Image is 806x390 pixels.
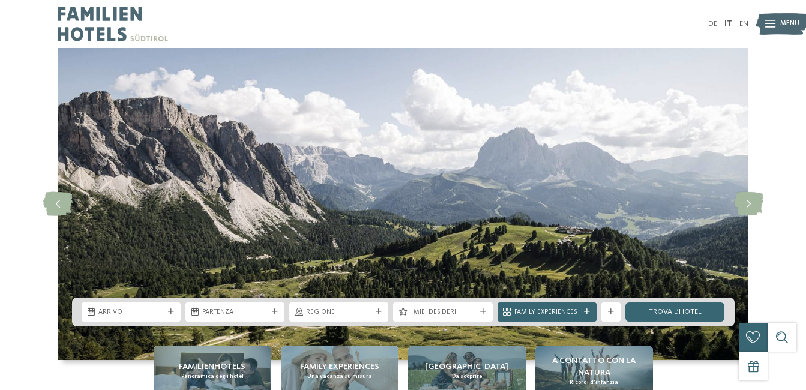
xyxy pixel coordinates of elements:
a: trova l’hotel [625,302,724,322]
span: Una vacanza su misura [307,373,372,380]
span: Family experiences [300,361,379,373]
span: Partenza [202,308,268,317]
a: EN [739,20,748,28]
span: Arrivo [98,308,164,317]
span: Panoramica degli hotel [181,373,244,380]
span: Menu [780,19,799,29]
span: Da scoprire [452,373,482,380]
span: A contatto con la natura [540,355,648,379]
span: I miei desideri [410,308,475,317]
span: [GEOGRAPHIC_DATA] [425,361,508,373]
span: Family Experiences [514,308,580,317]
span: Regione [306,308,371,317]
span: Familienhotels [179,361,245,373]
a: IT [724,20,732,28]
img: Family hotel nelle Dolomiti: una vacanza nel regno dei Monti Pallidi [58,48,748,360]
a: DE [708,20,717,28]
span: Ricordi d’infanzia [570,379,618,386]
